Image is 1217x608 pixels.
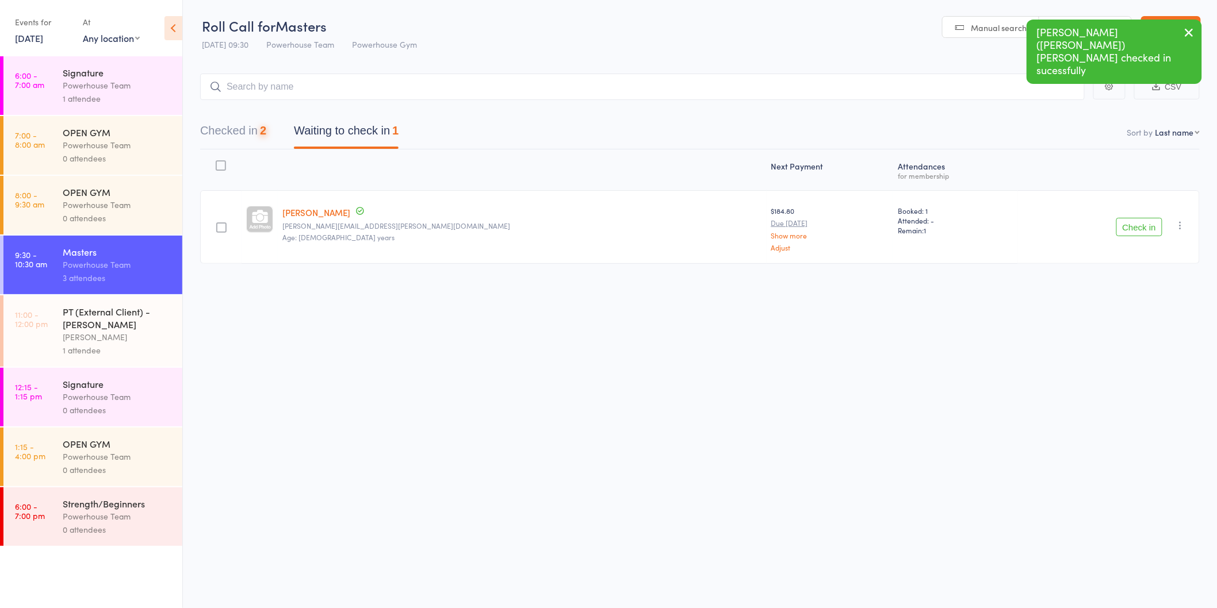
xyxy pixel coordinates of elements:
a: 9:30 -10:30 amMastersPowerhouse Team3 attendees [3,236,182,294]
time: 7:00 - 8:00 am [15,130,45,149]
div: 0 attendees [63,523,173,536]
span: Masters [275,16,327,35]
div: for membership [898,172,1013,179]
span: Remain: [898,225,1013,235]
a: 6:00 -7:00 amSignaturePowerhouse Team1 attendee [3,56,182,115]
button: Checked in2 [200,118,266,149]
div: Events for [15,13,71,32]
span: Roll Call for [202,16,275,35]
div: Signature [63,66,173,79]
time: 12:15 - 1:15 pm [15,382,42,401]
span: Powerhouse Team [266,39,334,50]
div: OPEN GYM [63,186,173,198]
div: Any location [83,32,140,44]
div: [PERSON_NAME] [63,330,173,344]
div: Strength/Beginners [63,497,173,510]
span: Booked: 1 [898,206,1013,216]
button: Check in [1116,218,1162,236]
time: 6:00 - 7:00 pm [15,502,45,520]
div: 0 attendees [63,152,173,165]
time: 1:15 - 4:00 pm [15,442,45,460]
div: 2 [260,124,266,137]
div: 0 attendees [63,211,173,225]
div: Powerhouse Team [63,450,173,463]
button: Waiting to check in1 [294,118,399,149]
a: 6:00 -7:00 pmStrength/BeginnersPowerhouse Team0 attendees [3,487,182,546]
span: Attended: - [898,216,1013,225]
a: [PERSON_NAME] [282,206,350,218]
a: 12:15 -1:15 pmSignaturePowerhouse Team0 attendees [3,368,182,426]
a: 7:00 -8:00 amOPEN GYMPowerhouse Team0 attendees [3,116,182,175]
a: 11:00 -12:00 pmPT (External Client) - [PERSON_NAME][PERSON_NAME]1 attendee [3,295,182,367]
div: Masters [63,245,173,258]
div: Powerhouse Team [63,138,173,152]
div: PT (External Client) - [PERSON_NAME] [63,305,173,330]
a: 8:00 -9:30 amOPEN GYMPowerhouse Team0 attendees [3,176,182,234]
small: Judy.nowland@gmail.com [282,222,762,230]
div: Powerhouse Team [63,510,173,523]
div: Powerhouse Team [63,198,173,211]
div: Powerhouse Team [63,258,173,271]
div: Atten­dances [893,155,1017,185]
div: 1 [392,124,399,137]
time: 9:30 - 10:30 am [15,250,47,268]
a: Adjust [771,244,889,251]
div: Next Payment [767,155,894,185]
span: 1 [924,225,926,235]
div: 1 attendee [63,344,173,357]
a: Show more [771,232,889,239]
div: 0 attendees [63,463,173,476]
a: Exit roll call [1141,16,1201,39]
div: 3 attendees [63,271,173,284]
div: [PERSON_NAME] ([PERSON_NAME]) [PERSON_NAME] checked in sucessfully [1027,20,1202,84]
time: 8:00 - 9:30 am [15,190,44,209]
div: OPEN GYM [63,126,173,138]
div: Powerhouse Team [63,390,173,403]
span: Age: [DEMOGRAPHIC_DATA] years [282,232,395,242]
a: 1:15 -4:00 pmOPEN GYMPowerhouse Team0 attendees [3,428,182,486]
span: [DATE] 09:30 [202,39,248,50]
div: Last name [1155,126,1194,138]
a: [DATE] [15,32,43,44]
div: At [83,13,140,32]
time: 11:00 - 12:00 pm [15,310,48,328]
div: 1 attendee [63,92,173,105]
label: Sort by [1127,126,1153,138]
span: Manual search [971,22,1027,33]
small: Due [DATE] [771,219,889,227]
div: Powerhouse Team [63,79,173,92]
button: CSV [1134,75,1200,99]
time: 6:00 - 7:00 am [15,71,44,89]
span: Powerhouse Gym [352,39,417,50]
div: OPEN GYM [63,437,173,450]
div: Signature [63,378,173,390]
div: $184.80 [771,206,889,251]
input: Search by name [200,74,1085,100]
div: 0 attendees [63,403,173,417]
